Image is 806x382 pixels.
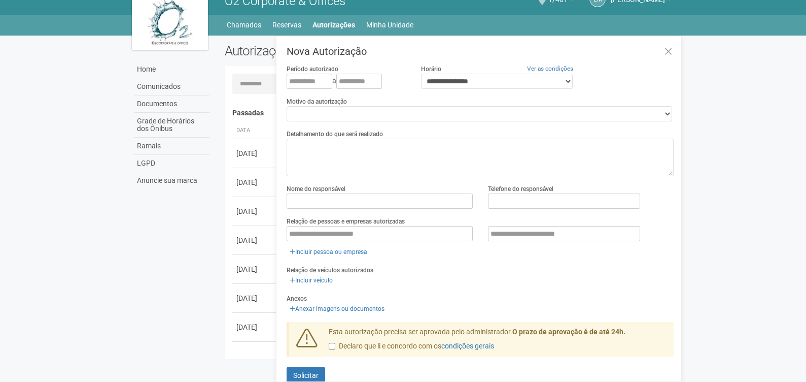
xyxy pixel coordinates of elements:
[421,65,441,74] label: Horário
[287,46,674,56] h3: Nova Autorização
[287,266,373,275] label: Relação de veículos autorizados
[134,95,209,113] a: Documentos
[527,65,573,72] a: Ver as condições
[236,235,274,245] div: [DATE]
[232,122,278,139] th: Data
[512,328,625,336] strong: O prazo de aprovação é de até 24h.
[287,97,347,106] label: Motivo da autorização
[287,294,307,303] label: Anexos
[225,43,442,58] h2: Autorizações
[287,217,405,226] label: Relação de pessoas e empresas autorizadas
[287,74,405,89] div: a
[134,78,209,95] a: Comunicados
[236,177,274,187] div: [DATE]
[293,371,319,379] span: Solicitar
[287,275,336,286] a: Incluir veículo
[227,18,261,32] a: Chamados
[236,206,274,216] div: [DATE]
[366,18,413,32] a: Minha Unidade
[321,327,674,357] div: Esta autorização precisa ser aprovada pelo administrador.
[287,303,388,314] a: Anexar imagens ou documentos
[134,172,209,189] a: Anuncie sua marca
[236,293,274,303] div: [DATE]
[236,264,274,274] div: [DATE]
[236,148,274,158] div: [DATE]
[329,343,335,349] input: Declaro que li e concordo com oscondições gerais
[134,155,209,172] a: LGPD
[488,184,553,194] label: Telefone do responsável
[236,351,274,361] div: [DATE]
[232,109,667,117] h4: Passadas
[134,61,209,78] a: Home
[287,130,383,139] label: Detalhamento do que será realizado
[272,18,301,32] a: Reservas
[329,341,494,352] label: Declaro que li e concordo com os
[236,322,274,332] div: [DATE]
[287,65,338,74] label: Período autorizado
[134,113,209,138] a: Grade de Horários dos Ônibus
[287,246,370,258] a: Incluir pessoa ou empresa
[441,342,494,350] a: condições gerais
[287,184,345,194] label: Nome do responsável
[134,138,209,155] a: Ramais
[312,18,355,32] a: Autorizações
